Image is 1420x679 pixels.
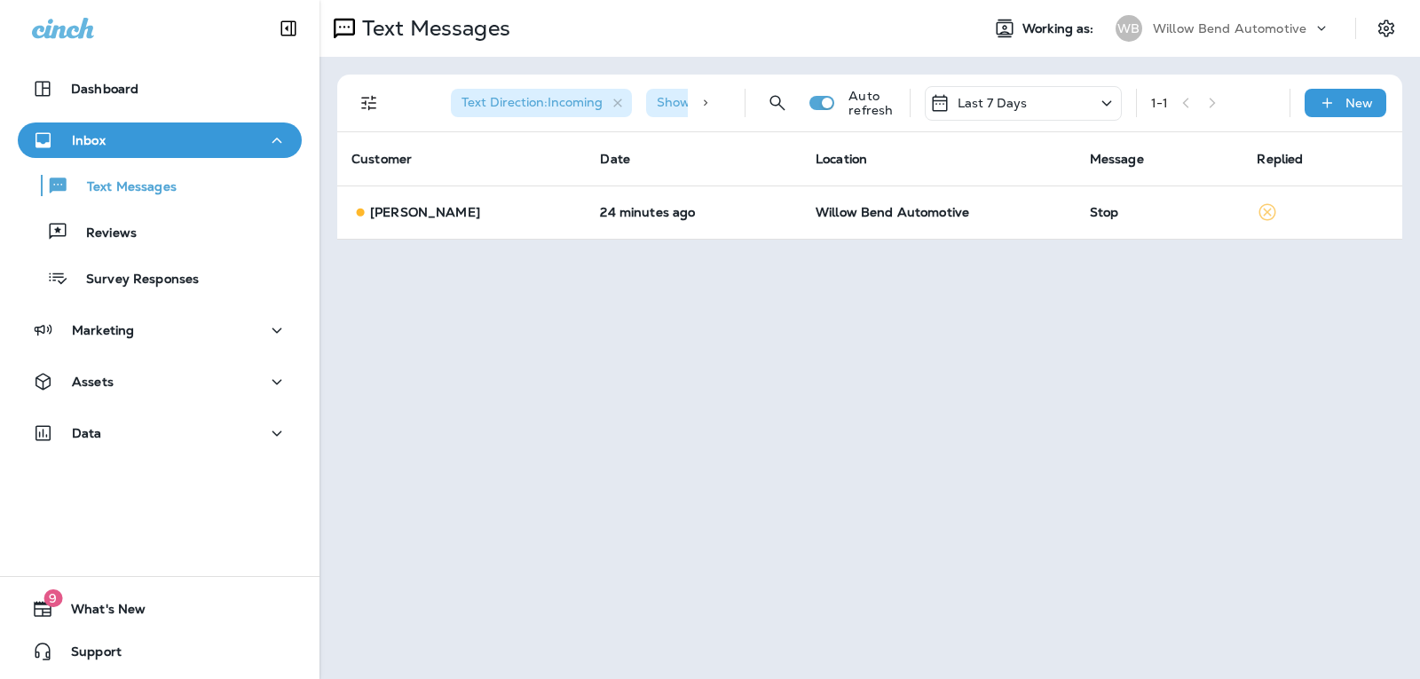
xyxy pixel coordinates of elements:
button: Marketing [18,312,302,348]
button: Text Messages [18,167,302,204]
p: Dashboard [71,82,138,96]
div: Text Direction:Incoming [451,89,632,117]
p: Last 7 Days [958,96,1028,110]
button: Reviews [18,213,302,250]
span: Working as: [1022,21,1098,36]
span: What's New [53,602,146,623]
p: Assets [72,375,114,389]
span: Text Direction : Incoming [461,94,603,110]
span: Location [816,151,867,167]
span: Date [600,151,630,167]
button: Inbox [18,122,302,158]
p: Aug 20, 2025 11:36 AM [600,205,787,219]
p: Marketing [72,323,134,337]
button: Collapse Sidebar [264,11,313,46]
button: Survey Responses [18,259,302,296]
p: New [1345,96,1373,110]
span: Support [53,644,122,666]
p: Text Messages [355,15,510,42]
p: Auto refresh [848,89,895,117]
span: Show Start/Stop/Unsubscribe : true [657,94,871,110]
button: Search Messages [760,85,795,121]
p: Text Messages [69,179,177,196]
button: Data [18,415,302,451]
div: 1 - 1 [1151,96,1168,110]
button: Settings [1370,12,1402,44]
p: [PERSON_NAME] [370,205,480,219]
div: Show Start/Stop/Unsubscribe:true [646,89,900,117]
span: Customer [351,151,412,167]
p: Inbox [72,133,106,147]
div: WB [1116,15,1142,42]
button: Support [18,634,302,669]
button: 9What's New [18,591,302,627]
p: Reviews [68,225,137,242]
div: Stop [1090,205,1229,219]
p: Survey Responses [68,272,199,288]
p: Data [72,426,102,440]
span: Message [1090,151,1144,167]
button: Assets [18,364,302,399]
span: Willow Bend Automotive [816,204,969,220]
span: 9 [43,589,62,607]
p: Willow Bend Automotive [1153,21,1306,36]
span: Replied [1257,151,1303,167]
button: Dashboard [18,71,302,107]
button: Filters [351,85,387,121]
